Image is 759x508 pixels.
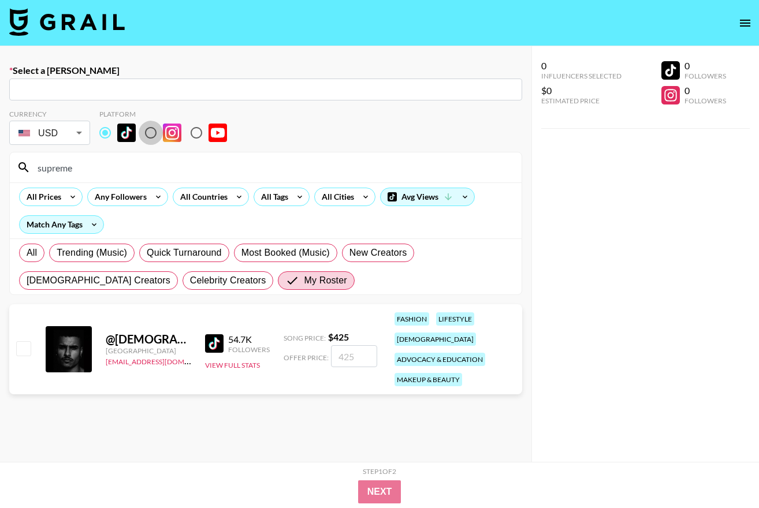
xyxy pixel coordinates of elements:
[684,85,726,96] div: 0
[328,331,349,342] strong: $ 425
[436,312,474,326] div: lifestyle
[209,124,227,142] img: YouTube
[173,188,230,206] div: All Countries
[331,345,377,367] input: 425
[541,96,622,105] div: Estimated Price
[684,72,726,80] div: Followers
[241,246,330,260] span: Most Booked (Music)
[27,274,170,287] span: [DEMOGRAPHIC_DATA] Creators
[304,274,347,287] span: My Roster
[395,373,462,386] div: makeup & beauty
[9,65,522,76] label: Select a [PERSON_NAME]
[88,188,149,206] div: Any Followers
[163,124,181,142] img: Instagram
[284,334,326,342] span: Song Price:
[541,72,622,80] div: Influencers Selected
[9,8,125,36] img: Grail Talent
[734,12,757,35] button: open drawer
[20,188,64,206] div: All Prices
[228,345,270,354] div: Followers
[106,355,222,366] a: [EMAIL_ADDRESS][DOMAIN_NAME]
[315,188,356,206] div: All Cities
[381,188,474,206] div: Avg Views
[9,110,90,118] div: Currency
[541,85,622,96] div: $0
[205,334,224,353] img: TikTok
[27,246,37,260] span: All
[190,274,266,287] span: Celebrity Creators
[20,216,103,233] div: Match Any Tags
[349,246,407,260] span: New Creators
[395,333,476,346] div: [DEMOGRAPHIC_DATA]
[363,467,396,476] div: Step 1 of 2
[254,188,291,206] div: All Tags
[12,123,88,143] div: USD
[205,361,260,369] button: View Full Stats
[684,60,726,72] div: 0
[684,96,726,105] div: Followers
[106,332,191,346] div: @ [DEMOGRAPHIC_DATA]
[106,346,191,355] div: [GEOGRAPHIC_DATA]
[228,334,270,345] div: 54.7K
[57,246,127,260] span: Trending (Music)
[541,60,622,72] div: 0
[117,124,136,142] img: TikTok
[31,158,515,177] input: Search by User Name
[99,110,236,118] div: Platform
[284,353,329,362] span: Offer Price:
[358,480,401,503] button: Next
[147,246,222,260] span: Quick Turnaround
[395,353,485,366] div: advocacy & education
[395,312,429,326] div: fashion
